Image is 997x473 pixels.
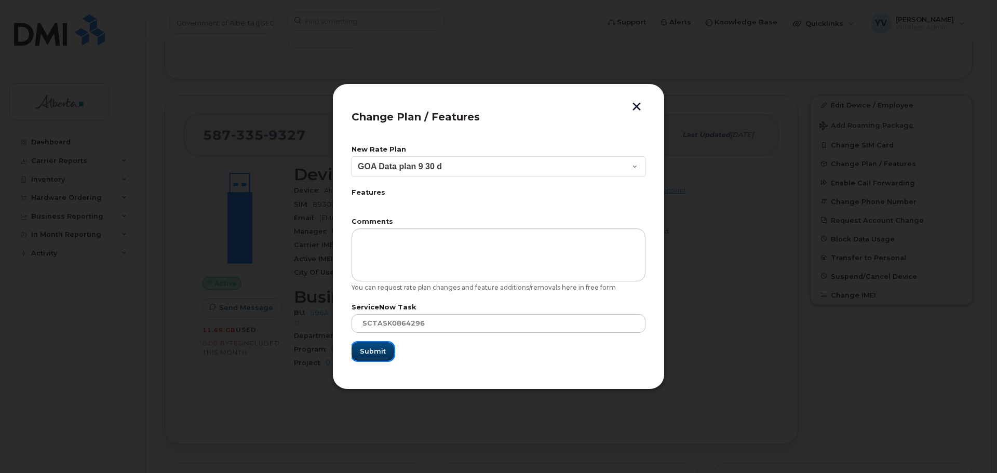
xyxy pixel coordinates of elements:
[352,190,645,196] label: Features
[352,342,394,361] button: Submit
[352,304,645,311] label: ServiceNow Task
[352,283,645,292] div: You can request rate plan changes and feature additions/removals here in free form
[352,146,645,153] label: New Rate Plan
[352,219,645,225] label: Comments
[360,346,386,356] span: Submit
[352,111,480,123] span: Change Plan / Features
